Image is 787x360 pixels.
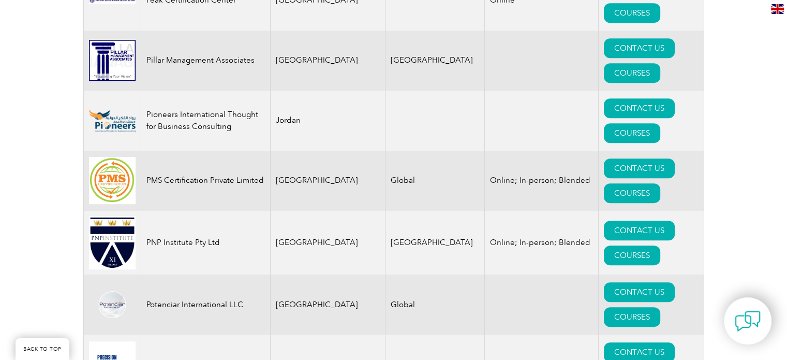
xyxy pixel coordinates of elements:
img: ea24547b-a6e0-e911-a812-000d3a795b83-logo.jpg [89,216,136,270]
td: Online; In-person; Blended [485,211,599,275]
img: 05083563-4e3a-f011-b4cb-000d3ad1ee32-logo.png [89,109,136,132]
a: CONTACT US [604,282,675,302]
a: COURSES [604,123,660,143]
td: [GEOGRAPHIC_DATA] [270,151,385,211]
a: CONTACT US [604,159,675,178]
td: [GEOGRAPHIC_DATA] [385,211,485,275]
a: COURSES [604,3,660,23]
a: COURSES [604,307,660,327]
td: [GEOGRAPHIC_DATA] [270,31,385,91]
td: Pioneers International Thought for Business Consulting [141,91,270,151]
img: contact-chat.png [735,308,761,334]
a: CONTACT US [604,221,675,240]
td: PMS Certification Private Limited [141,151,270,211]
td: [GEOGRAPHIC_DATA] [270,211,385,275]
td: [GEOGRAPHIC_DATA] [385,31,485,91]
td: Online; In-person; Blended [485,151,599,211]
a: CONTACT US [604,38,675,58]
td: Pillar Management Associates [141,31,270,91]
td: Global [385,151,485,211]
a: COURSES [604,63,660,83]
a: CONTACT US [604,98,675,118]
td: Global [385,275,485,335]
td: PNP Institute Pty Ltd [141,211,270,275]
a: BACK TO TOP [16,338,69,360]
img: 865840a4-dc40-ee11-bdf4-000d3ae1ac14-logo.jpg [89,157,136,204]
img: en [771,4,784,14]
a: COURSES [604,246,660,265]
img: 114b556d-2181-eb11-a812-0022481522e5-logo.png [89,291,136,319]
td: [GEOGRAPHIC_DATA] [270,275,385,335]
td: Jordan [270,91,385,151]
a: COURSES [604,183,660,203]
td: Potenciar International LLC [141,275,270,335]
img: 112a24ac-d9bc-ea11-a814-000d3a79823d-logo.gif [89,40,136,81]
